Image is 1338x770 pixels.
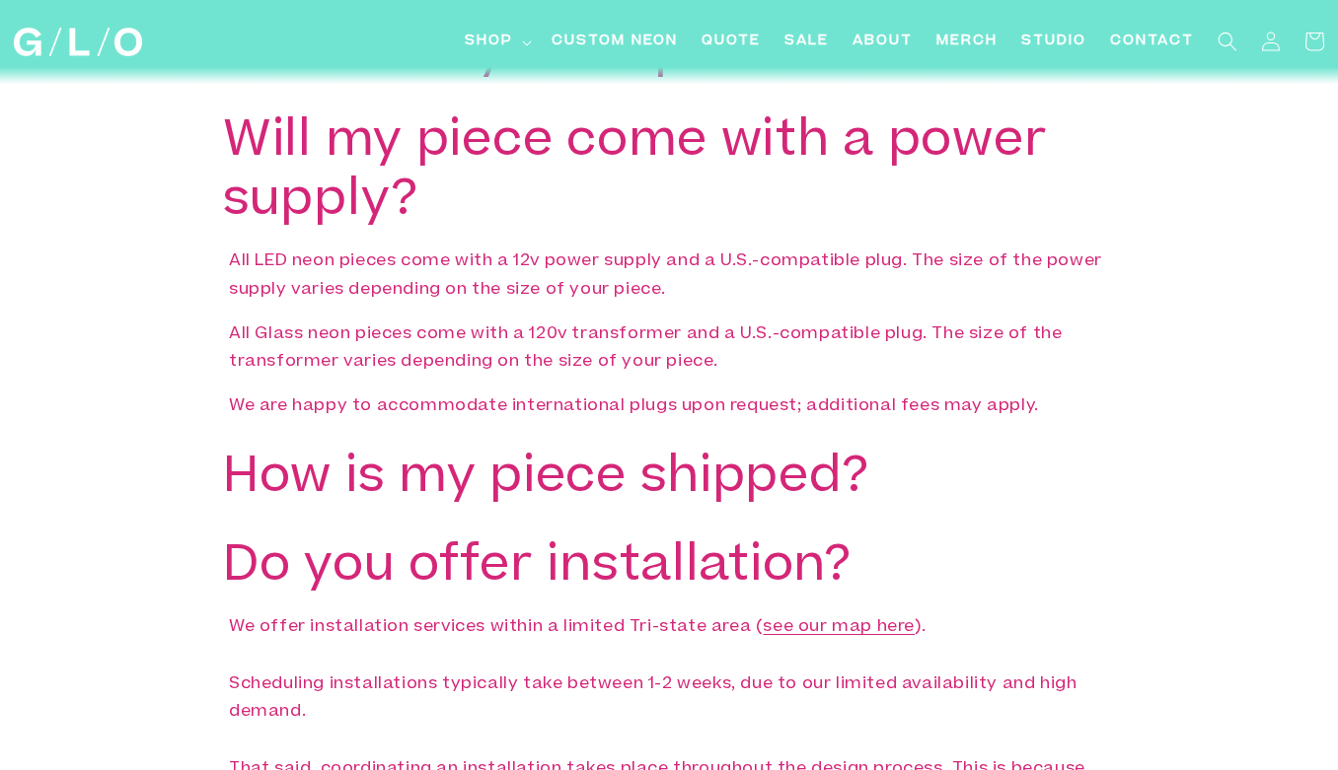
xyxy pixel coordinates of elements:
[936,32,998,52] span: Merch
[6,21,149,64] a: GLO Studio
[223,114,1056,233] h3: Will my piece come with a power supply?
[1098,20,1206,64] a: Contact
[223,100,1115,247] summary: Will my piece come with a power supply?
[763,619,915,635] a: see our map here
[229,247,1109,305] p: All LED neon pieces come with a 12v power supply and a U.S.-compatible plug. The size of the powe...
[223,436,1115,525] summary: How is my piece shipped?
[465,32,513,52] span: Shop
[14,28,142,56] img: GLO Studio
[1239,675,1338,770] iframe: Chat Widget
[223,451,868,510] h3: How is my piece shipped?
[1110,32,1194,52] span: Contact
[223,539,852,598] h3: Do you offer installation?
[223,247,1115,421] div: Will my piece come with a power supply?
[453,20,540,64] summary: Shop
[540,20,690,64] a: Custom Neon
[773,20,841,64] a: SALE
[841,20,925,64] a: About
[690,20,773,64] a: Quote
[925,20,1009,64] a: Merch
[702,32,761,52] span: Quote
[784,32,829,52] span: SALE
[1021,32,1086,52] span: Studio
[853,32,913,52] span: About
[229,320,1109,378] p: All Glass neon pieces come with a 120v transformer and a U.S.-compatible plug. The size of the tr...
[1009,20,1098,64] a: Studio
[223,525,1115,613] summary: Do you offer installation?
[552,32,678,52] span: Custom Neon
[1206,20,1249,63] summary: Search
[229,392,1109,421] p: We are happy to accommodate international plugs upon request; additional fees may apply.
